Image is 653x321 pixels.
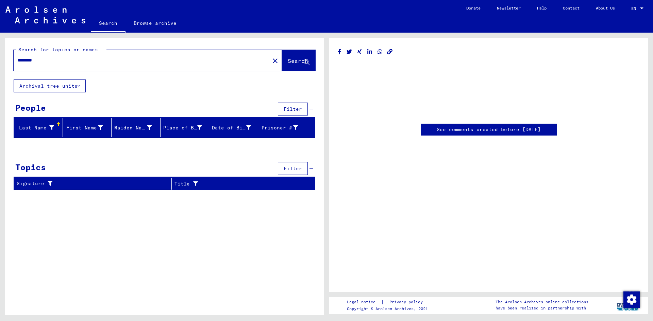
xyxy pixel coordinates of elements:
[212,122,259,133] div: Date of Birth
[17,178,173,189] div: Signature
[271,57,279,65] mat-icon: close
[615,297,641,314] img: yv_logo.png
[347,306,431,312] p: Copyright © Arolsen Archives, 2021
[63,118,112,137] mat-header-cell: First Name
[623,291,640,308] img: Change consent
[174,180,302,188] div: Title
[14,118,63,137] mat-header-cell: Last Name
[386,48,394,56] button: Copy link
[288,57,308,64] span: Search
[114,124,152,131] div: Maiden Name
[15,102,46,114] div: People
[384,299,431,306] a: Privacy policy
[282,50,315,71] button: Search
[174,178,308,189] div: Title
[209,118,258,137] mat-header-cell: Date of Birth
[66,124,103,131] div: First Name
[91,15,125,33] a: Search
[17,122,63,133] div: Last Name
[17,180,166,187] div: Signature
[261,122,307,133] div: Prisoner #
[14,79,86,92] button: Archival tree units
[212,124,251,131] div: Date of Birth
[284,106,302,112] span: Filter
[496,299,588,305] p: The Arolsen Archives online collections
[376,48,384,56] button: Share on WhatsApp
[284,165,302,172] span: Filter
[15,161,46,173] div: Topics
[261,124,298,131] div: Prisoner #
[161,118,210,137] mat-header-cell: Place of Birth
[163,124,202,131] div: Place of Birth
[17,124,54,131] div: Last Name
[5,6,85,23] img: Arolsen_neg.svg
[66,122,112,133] div: First Name
[366,48,373,56] button: Share on LinkedIn
[631,6,639,11] span: EN
[437,126,541,133] a: See comments created before [DATE]
[278,103,308,115] button: Filter
[125,15,185,31] a: Browse archive
[114,122,160,133] div: Maiden Name
[347,299,381,306] a: Legal notice
[347,299,431,306] div: |
[278,162,308,175] button: Filter
[258,118,315,137] mat-header-cell: Prisoner #
[163,122,211,133] div: Place of Birth
[346,48,353,56] button: Share on Twitter
[336,48,343,56] button: Share on Facebook
[18,47,98,53] mat-label: Search for topics or names
[496,305,588,311] p: have been realized in partnership with
[356,48,363,56] button: Share on Xing
[112,118,161,137] mat-header-cell: Maiden Name
[268,54,282,67] button: Clear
